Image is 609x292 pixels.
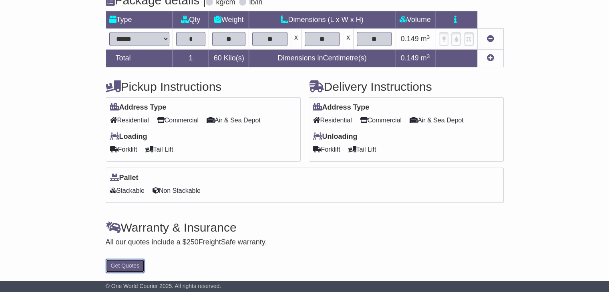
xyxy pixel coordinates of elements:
label: Pallet [110,174,139,182]
sup: 3 [427,34,430,40]
td: Dimensions in Centimetre(s) [249,50,395,67]
span: Commercial [360,114,402,126]
a: Remove this item [487,35,494,43]
td: Type [106,11,173,29]
span: Tail Lift [348,143,376,156]
span: m [421,54,430,62]
label: Loading [110,132,147,141]
span: Air & Sea Depot [207,114,261,126]
span: Commercial [157,114,199,126]
td: Weight [209,11,249,29]
span: Air & Sea Depot [410,114,464,126]
td: Total [106,50,173,67]
span: 60 [214,54,222,62]
label: Unloading [313,132,358,141]
span: Residential [313,114,352,126]
td: Volume [395,11,435,29]
label: Address Type [110,103,167,112]
span: Forklift [313,143,340,156]
label: Address Type [313,103,370,112]
button: Get Quotes [106,259,145,273]
td: x [291,29,301,50]
span: Tail Lift [145,143,173,156]
h4: Warranty & Insurance [106,221,504,234]
td: 1 [173,50,209,67]
td: Kilo(s) [209,50,249,67]
span: 0.149 [401,35,419,43]
sup: 3 [427,53,430,59]
span: 0.149 [401,54,419,62]
td: Qty [173,11,209,29]
td: x [343,29,354,50]
span: Non Stackable [153,184,201,197]
h4: Delivery Instructions [309,80,504,93]
span: © One World Courier 2025. All rights reserved. [106,283,221,289]
span: Residential [110,114,149,126]
td: Dimensions (L x W x H) [249,11,395,29]
span: m [421,35,430,43]
a: Add new item [487,54,494,62]
h4: Pickup Instructions [106,80,301,93]
span: Forklift [110,143,137,156]
span: 250 [187,238,199,246]
div: All our quotes include a $ FreightSafe warranty. [106,238,504,247]
span: Stackable [110,184,145,197]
